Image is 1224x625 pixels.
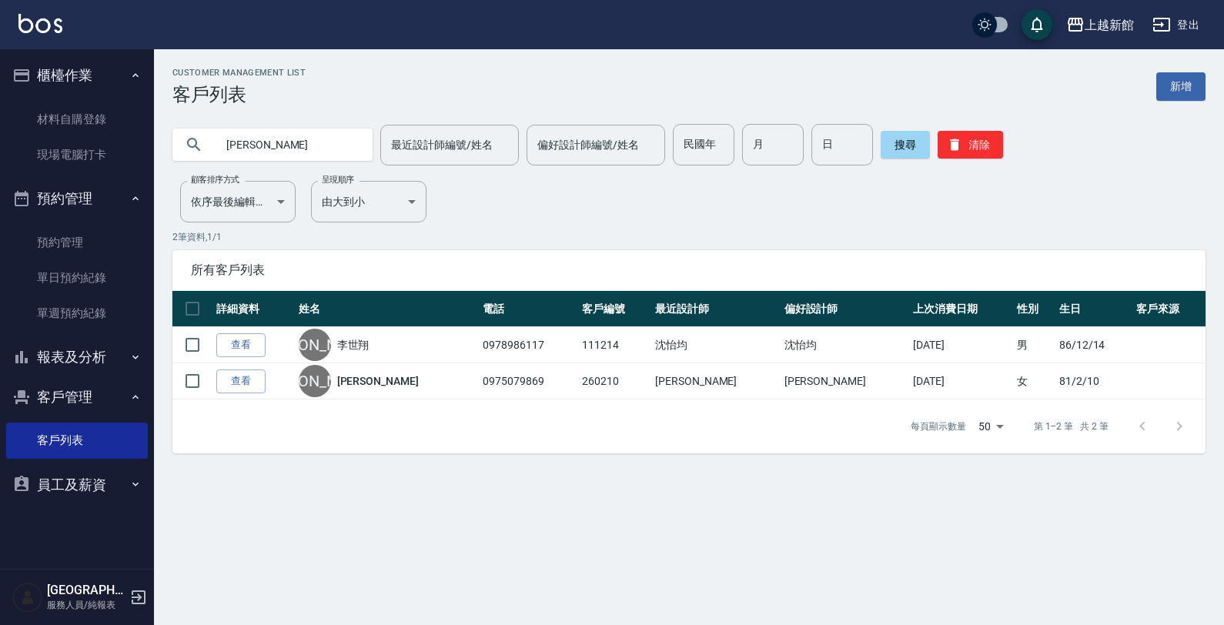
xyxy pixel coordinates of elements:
[299,329,331,361] div: [PERSON_NAME]
[337,337,370,353] a: 李世翔
[18,14,62,33] img: Logo
[938,131,1003,159] button: 清除
[12,582,43,613] img: Person
[881,131,930,159] button: 搜尋
[172,230,1206,244] p: 2 筆資料, 1 / 1
[6,102,148,137] a: 材料自購登錄
[1156,72,1206,101] a: 新增
[172,68,306,78] h2: Customer Management List
[909,327,1013,363] td: [DATE]
[781,327,910,363] td: 沈怡均
[479,327,578,363] td: 0978986117
[578,291,651,327] th: 客戶編號
[216,369,266,393] a: 查看
[578,327,651,363] td: 111214
[216,333,266,357] a: 查看
[6,296,148,331] a: 單週預約紀錄
[479,291,578,327] th: 電話
[212,291,295,327] th: 詳細資料
[47,583,125,598] h5: [GEOGRAPHIC_DATA]
[781,363,910,399] td: [PERSON_NAME]
[6,179,148,219] button: 預約管理
[322,174,354,185] label: 呈現順序
[6,55,148,95] button: 櫃檯作業
[909,363,1013,399] td: [DATE]
[1060,9,1140,41] button: 上越新館
[6,465,148,505] button: 員工及薪資
[1013,291,1055,327] th: 性別
[47,598,125,612] p: 服務人員/純報表
[311,181,426,222] div: 由大到小
[479,363,578,399] td: 0975079869
[578,363,651,399] td: 260210
[1055,327,1132,363] td: 86/12/14
[191,174,239,185] label: 顧客排序方式
[651,363,781,399] td: [PERSON_NAME]
[6,377,148,417] button: 客戶管理
[972,406,1009,447] div: 50
[651,327,781,363] td: 沈怡均
[911,419,966,433] p: 每頁顯示數量
[1132,291,1206,327] th: 客戶來源
[909,291,1013,327] th: 上次消費日期
[6,423,148,458] a: 客戶列表
[6,260,148,296] a: 單日預約紀錄
[781,291,910,327] th: 偏好設計師
[191,262,1187,278] span: 所有客戶列表
[1085,15,1134,35] div: 上越新館
[1034,419,1109,433] p: 第 1–2 筆 共 2 筆
[1055,363,1132,399] td: 81/2/10
[651,291,781,327] th: 最近設計師
[1055,291,1132,327] th: 生日
[1013,327,1055,363] td: 男
[1146,11,1206,39] button: 登出
[6,225,148,260] a: 預約管理
[337,373,419,389] a: [PERSON_NAME]
[1013,363,1055,399] td: 女
[1022,9,1052,40] button: save
[172,84,306,105] h3: 客戶列表
[180,181,296,222] div: 依序最後編輯時間
[6,137,148,172] a: 現場電腦打卡
[299,365,331,397] div: [PERSON_NAME]
[295,291,480,327] th: 姓名
[216,124,360,165] input: 搜尋關鍵字
[6,337,148,377] button: 報表及分析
